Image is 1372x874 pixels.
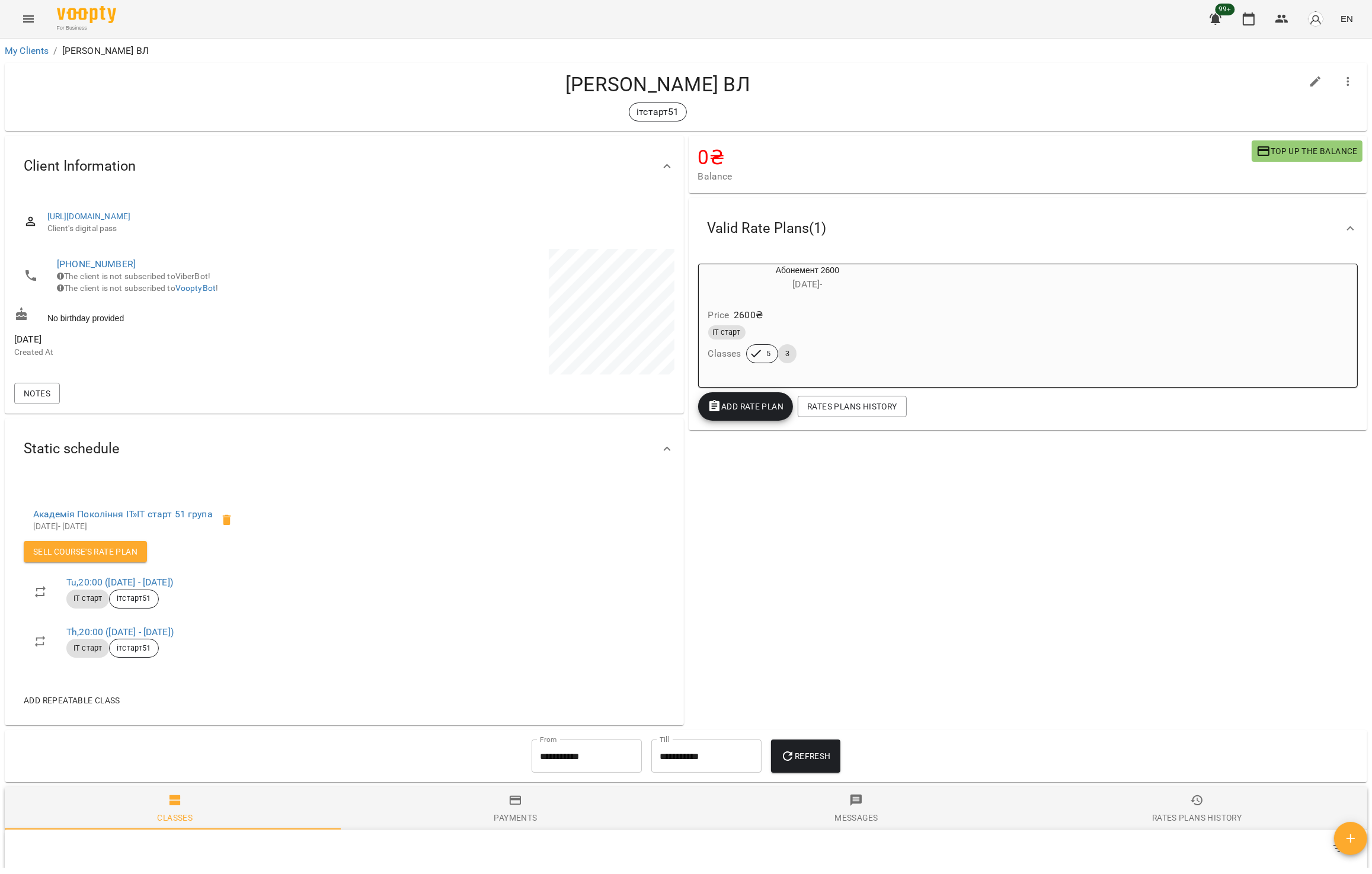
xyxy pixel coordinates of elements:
span: ітстарт51 [110,593,158,604]
span: ІТ старт [66,593,109,604]
a: Академія Покоління ІТ»ІТ старт 51 група [33,508,213,520]
h6: Price [708,307,730,324]
p: [PERSON_NAME] ВЛ [62,44,149,58]
div: ітстарт51 [629,103,686,121]
button: Абонемент 2600[DATE]- Price2600₴ІТ стартClasses53 [699,264,917,377]
nav: breadcrumb [5,44,1367,58]
span: Add Rate plan [708,399,784,414]
span: The client is not subscribed to ViberBot! [57,271,210,281]
div: ітстарт51 [109,590,158,609]
span: EN [1341,12,1353,25]
a: Th,20:00 ([DATE] - [DATE]) [66,626,174,638]
div: Абонемент 2600 [699,264,917,293]
button: Refresh [771,739,840,773]
a: My Clients [5,45,49,56]
p: ітстарт51 [637,105,679,119]
div: ітстарт51 [109,639,158,658]
a: [PHONE_NUMBER] [57,258,136,270]
button: Filter [1325,834,1353,863]
span: Sell Course's Rate plan [33,545,137,559]
div: Client Information [5,136,684,197]
h6: Classes [708,345,741,362]
span: Valid Rate Plans ( 1 ) [708,219,827,238]
span: Balance [698,169,1252,184]
span: For Business [57,24,116,32]
a: VooptyBot [175,283,216,293]
span: Client's digital pass [47,223,665,235]
span: Refresh [781,749,830,763]
button: Rates Plans History [798,396,906,417]
button: Sell Course's Rate plan [24,541,147,562]
p: 2600 ₴ [734,308,763,322]
p: Created At [14,347,342,358]
button: Add repeatable class [19,690,125,711]
button: Top up the balance [1252,140,1363,162]
div: Static schedule [5,418,684,479]
span: [DATE] [14,332,342,347]
span: Delete the client from the group ітстарт51 of the course ІТ старт 51 група? [213,506,241,534]
span: 99+ [1216,4,1235,15]
span: [DATE] - [792,278,822,290]
span: The client is not subscribed to ! [57,283,218,293]
span: 3 [778,348,797,359]
span: Static schedule [24,440,120,458]
span: Top up the balance [1256,144,1358,158]
span: 5 [759,348,778,359]
span: ІТ старт [708,327,746,338]
span: Notes [24,386,50,401]
span: Add repeatable class [24,693,120,707]
a: [URL][DOMAIN_NAME] [47,212,131,221]
button: Notes [14,383,60,404]
div: Valid Rate Plans(1) [689,198,1368,259]
button: Add Rate plan [698,392,794,421]
span: ІТ старт [66,643,109,654]
div: Payments [494,811,538,825]
span: Rates Plans History [807,399,897,414]
button: EN [1336,8,1358,30]
img: avatar_s.png [1307,11,1324,27]
h4: [PERSON_NAME] ВЛ [14,72,1301,97]
a: Tu,20:00 ([DATE] - [DATE]) [66,577,173,588]
div: Classes [158,811,193,825]
h4: 0 ₴ [698,145,1252,169]
div: Rates Plans History [1152,811,1242,825]
div: No birthday provided [12,305,344,326]
div: Table Toolbar [5,830,1367,867]
li: / [53,44,57,58]
span: ітстарт51 [110,643,158,654]
img: Voopty Logo [57,6,116,23]
div: Messages [834,811,878,825]
span: Client Information [24,157,136,175]
button: Menu [14,5,43,33]
p: [DATE] - [DATE] [33,521,213,533]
